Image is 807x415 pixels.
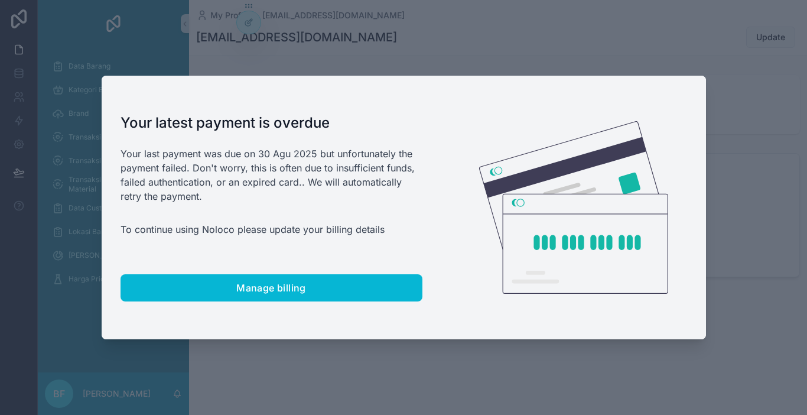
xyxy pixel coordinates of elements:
[121,147,422,203] p: Your last payment was due on 30 Agu 2025 but unfortunately the payment failed. Don't worry, this ...
[236,282,306,294] span: Manage billing
[121,274,422,301] button: Manage billing
[121,222,422,236] p: To continue using Noloco please update your billing details
[479,121,668,294] img: Credit card illustration
[121,114,422,132] h1: Your latest payment is overdue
